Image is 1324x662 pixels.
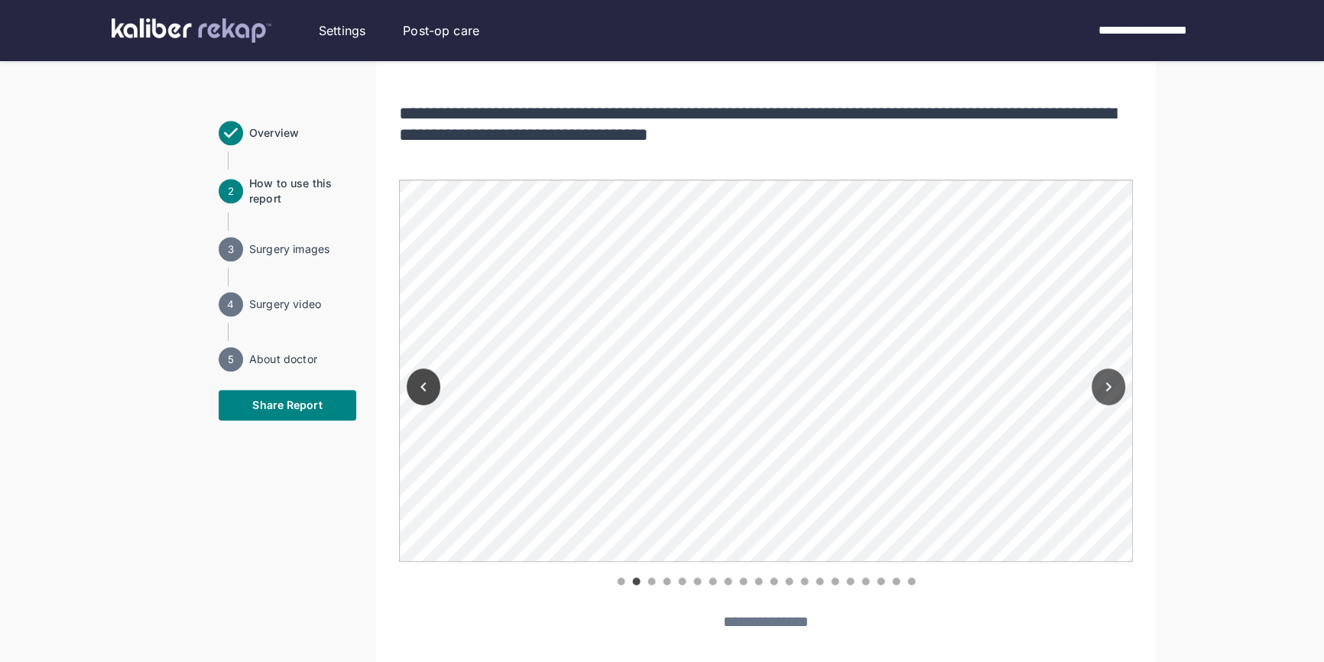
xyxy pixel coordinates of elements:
[319,21,365,40] a: Settings
[227,298,234,310] text: 4
[249,125,356,141] span: Overview
[219,390,356,420] button: Share Report
[249,176,356,206] div: How to use this report
[112,18,271,43] img: kaliber labs logo
[249,352,356,367] span: About doctor
[249,297,356,312] span: Surgery video
[228,243,234,255] text: 3
[228,185,234,197] text: 2
[228,353,234,365] text: 5
[249,242,356,257] div: Surgery images
[252,398,322,413] span: Share Report
[1092,368,1125,405] button: Next
[407,368,440,405] button: Previous
[403,21,479,40] a: Post-op care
